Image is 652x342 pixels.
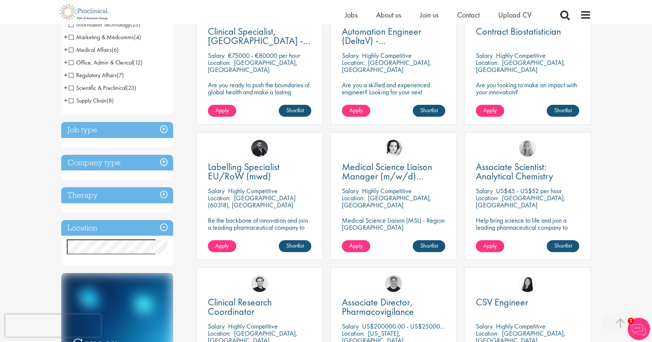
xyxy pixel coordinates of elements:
[208,322,225,330] span: Salary
[215,242,229,250] span: Apply
[69,84,136,92] span: Scientific & Preclinical
[342,160,432,192] span: Medical Science Liaison Manager (m/w/d) Nephrologie
[547,240,579,252] a: Shortlist
[208,296,272,318] span: Clinical Research Coordinator
[342,51,359,60] span: Salary
[476,58,565,74] p: [GEOGRAPHIC_DATA], [GEOGRAPHIC_DATA]
[215,106,229,114] span: Apply
[476,194,499,202] span: Location:
[134,33,141,41] span: (4)
[476,194,565,209] p: [GEOGRAPHIC_DATA], [GEOGRAPHIC_DATA]
[476,240,504,252] a: Apply
[208,329,231,338] span: Location:
[483,106,497,114] span: Apply
[345,10,358,20] a: Jobs
[496,186,562,195] p: US$45 - US$52 per hour
[228,186,278,195] p: Highly Competitive
[476,27,579,36] a: Contract Biostatistician
[208,25,310,56] span: Clinical Specialist, [GEOGRAPHIC_DATA] - Cardiac
[5,314,101,337] iframe: reCAPTCHA
[476,105,504,117] a: Apply
[476,160,553,182] span: Associate Scientist: Analytical Chemistry
[547,105,579,117] a: Shortlist
[476,186,493,195] span: Salary
[228,51,300,60] p: €75000 - €80000 per hour
[476,51,493,60] span: Salary
[476,162,579,181] a: Associate Scientist: Analytical Chemistry
[208,194,296,209] p: [GEOGRAPHIC_DATA] (60318), [GEOGRAPHIC_DATA]
[107,97,114,104] span: (8)
[61,187,173,203] div: Therapy
[61,122,173,138] h3: Job type
[208,217,311,245] p: Be the backbone of innovation and join a leading pharmaceutical company to help keep life-changin...
[476,322,493,330] span: Salary
[64,82,68,93] span: +
[413,105,445,117] a: Shortlist
[457,10,480,20] a: Contact
[69,21,130,28] span: Information Technology
[117,71,124,79] span: (7)
[483,242,497,250] span: Apply
[69,71,124,79] span: Regulatory Affairs
[61,220,173,236] h3: Location
[476,58,499,67] span: Location:
[420,10,439,20] a: Join us
[64,69,68,81] span: +
[342,162,445,181] a: Medical Science Liaison Manager (m/w/d) Nephrologie
[476,296,528,308] span: CSV Engineer
[342,194,431,209] p: [GEOGRAPHIC_DATA], [GEOGRAPHIC_DATA]
[279,105,311,117] a: Shortlist
[69,59,133,66] span: Office, Admin & Clerical
[342,58,431,74] p: [GEOGRAPHIC_DATA], [GEOGRAPHIC_DATA]
[342,58,365,67] span: Location:
[208,162,311,181] a: Labelling Specialist EU/RoW (mwd)
[251,275,268,292] img: Nico Kohlwes
[362,322,481,330] p: US$200000.00 - US$250000.00 per annum
[496,322,546,330] p: Highly Competitive
[342,296,414,318] span: Associate Director, Pharmacovigilance
[342,322,359,330] span: Salary
[342,27,445,46] a: Automation Engineer (DeltaV) - [GEOGRAPHIC_DATA]
[208,58,231,67] span: Location:
[208,27,311,46] a: Clinical Specialist, [GEOGRAPHIC_DATA] - Cardiac
[476,217,579,252] p: Help bring science to life and join a leading pharmaceutical company to play a key role in delive...
[342,240,370,252] a: Apply
[342,217,445,231] p: Medical Science Liaison (MSL) - Region [GEOGRAPHIC_DATA]
[519,275,536,292] img: Numhom Sudsok
[476,25,561,38] span: Contract Biostatistician
[376,10,401,20] a: About us
[496,51,546,60] p: Highly Competitive
[64,57,68,68] span: +
[476,298,579,307] a: CSV Engineer
[208,58,297,74] p: [GEOGRAPHIC_DATA], [GEOGRAPHIC_DATA]
[208,105,236,117] a: Apply
[349,106,363,114] span: Apply
[385,275,402,292] img: Bo Forsen
[69,33,134,41] span: Marketing & Medcomms
[112,46,119,54] span: (6)
[228,322,278,330] p: Highly Competitive
[362,186,412,195] p: Highly Competitive
[342,194,365,202] span: Location:
[61,155,173,171] h3: Company type
[69,71,117,79] span: Regulatory Affairs
[519,140,536,157] img: Shannon Briggs
[69,59,143,66] span: Office, Admin & Clerical
[385,140,402,157] img: Greta Prestel
[628,318,634,324] span: 1
[69,21,140,28] span: Information Technology
[251,140,268,157] a: Fidan Beqiraj
[349,242,363,250] span: Apply
[342,298,445,316] a: Associate Director, Pharmacovigilance
[208,186,225,195] span: Salary
[342,329,365,338] span: Location:
[64,95,68,106] span: +
[208,298,311,316] a: Clinical Research Coordinator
